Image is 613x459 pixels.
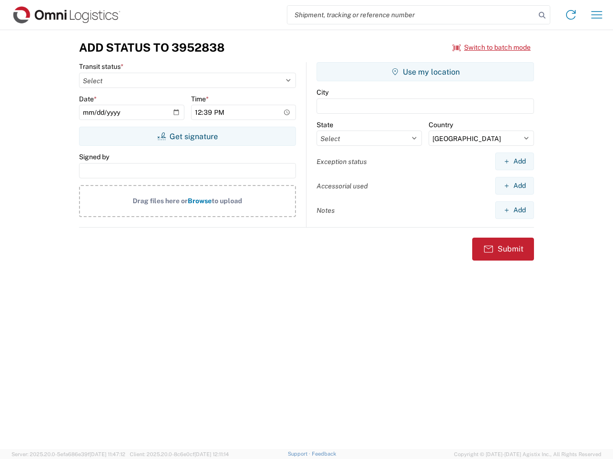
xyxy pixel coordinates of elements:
input: Shipment, tracking or reference number [287,6,535,24]
label: Country [429,120,453,129]
button: Add [495,177,534,195]
span: Copyright © [DATE]-[DATE] Agistix Inc., All Rights Reserved [454,450,602,459]
a: Feedback [312,451,336,457]
label: City [317,88,329,97]
label: Time [191,95,209,103]
span: Server: 2025.20.0-5efa686e39f [11,451,125,457]
span: Browse [188,197,212,205]
label: Date [79,95,97,103]
label: Transit status [79,62,124,71]
label: Signed by [79,153,109,161]
button: Submit [472,238,534,261]
h3: Add Status to 3952838 [79,41,225,55]
span: Drag files here or [133,197,188,205]
span: [DATE] 12:11:14 [194,451,229,457]
button: Switch to batch mode [453,40,531,55]
label: Notes [317,206,335,215]
label: Accessorial used [317,182,368,190]
button: Add [495,153,534,170]
span: [DATE] 11:47:12 [90,451,125,457]
button: Use my location [317,62,534,81]
button: Add [495,201,534,219]
label: Exception status [317,157,367,166]
span: Client: 2025.20.0-8c6e0cf [130,451,229,457]
span: to upload [212,197,242,205]
button: Get signature [79,127,296,146]
label: State [317,120,333,129]
a: Support [288,451,312,457]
